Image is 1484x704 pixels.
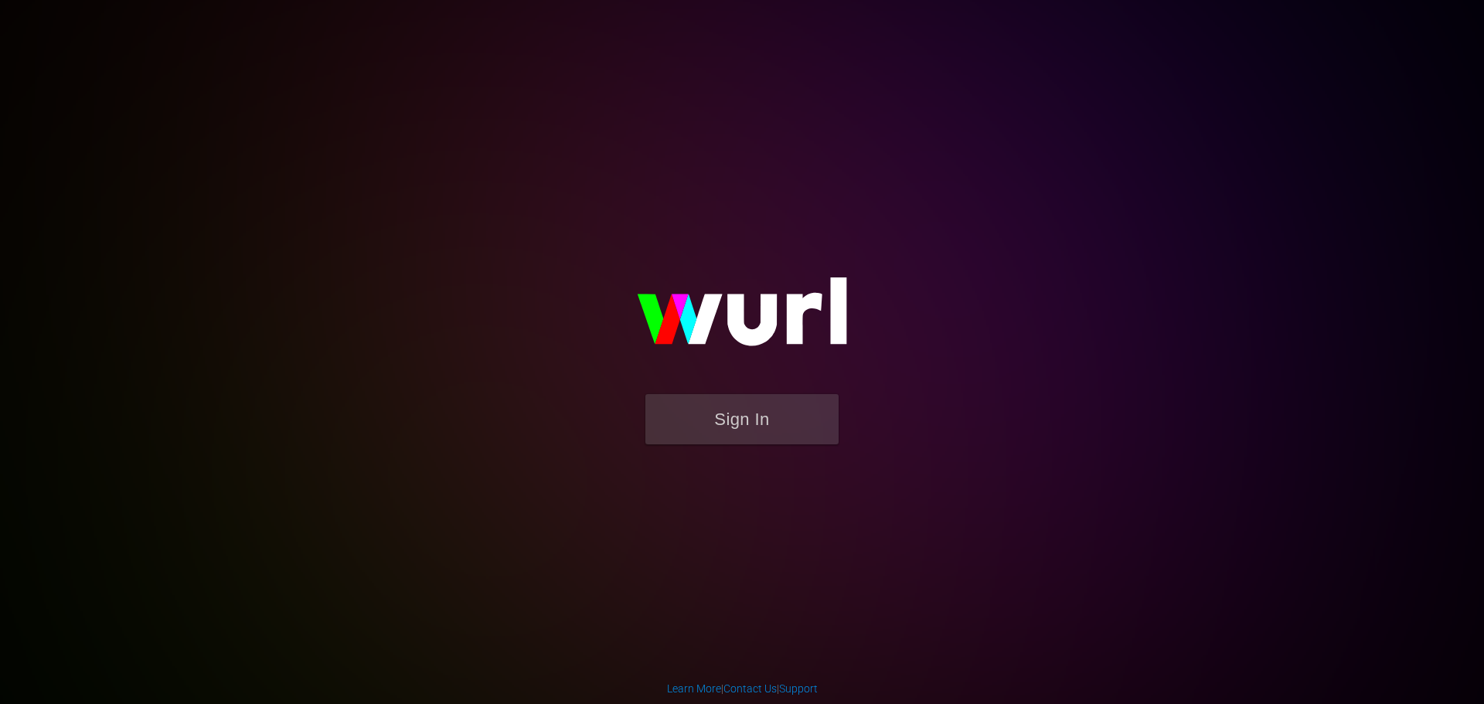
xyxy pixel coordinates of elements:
img: wurl-logo-on-black-223613ac3d8ba8fe6dc639794a292ebdb59501304c7dfd60c99c58986ef67473.svg [587,244,897,394]
a: Learn More [667,682,721,695]
a: Support [779,682,818,695]
a: Contact Us [723,682,777,695]
button: Sign In [645,394,839,444]
div: | | [667,681,818,696]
